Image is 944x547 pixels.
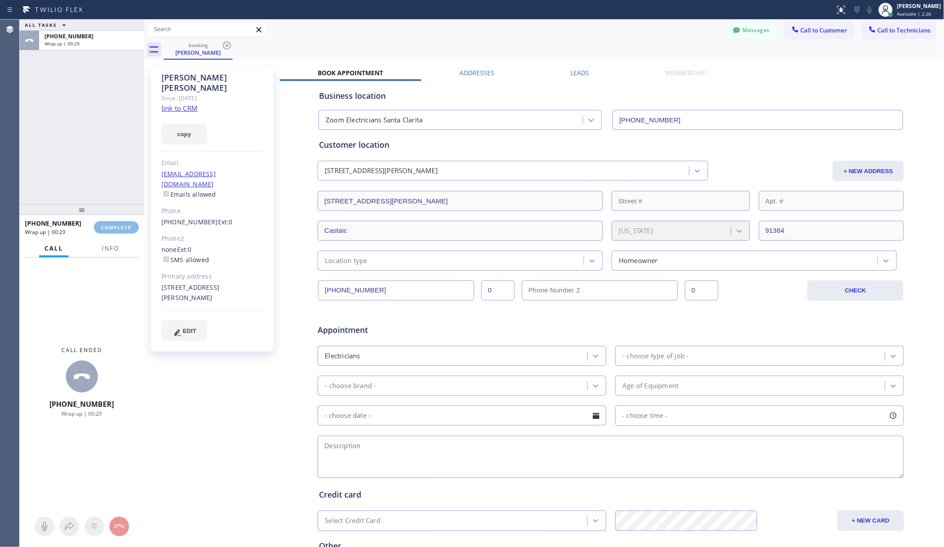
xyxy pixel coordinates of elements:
[44,41,80,47] span: Wrap up | 00:29
[165,40,232,59] div: Nick Rocco
[25,22,57,28] span: ALL TASKS
[161,104,198,113] a: link to CRM
[161,218,218,226] a: [PHONE_NUMBER]
[570,69,589,77] label: Leads
[801,26,847,34] span: Call to Customer
[97,240,125,257] button: Info
[163,256,169,262] input: SMS allowed
[161,234,263,244] div: Phone2
[619,255,658,266] div: Homeowner
[161,93,263,103] div: Since: [DATE]
[481,280,515,300] input: Ext.
[522,280,678,300] input: Phone Number 2
[326,115,423,126] div: Zoom Electricians Santa Clarita
[161,206,263,216] div: Phone
[161,283,263,303] div: [STREET_ADDRESS][PERSON_NAME]
[165,49,232,57] div: [PERSON_NAME]
[727,22,776,39] button: Messages
[319,139,903,151] div: Customer location
[807,280,904,301] button: CHECK
[39,240,69,257] button: Call
[622,381,678,391] div: Age of Equipment
[60,517,79,536] button: Open directory
[325,255,367,266] div: Location type
[161,124,207,144] button: copy
[161,190,216,199] label: Emails allowed
[685,280,718,300] input: Ext. 2
[161,170,216,188] a: [EMAIL_ADDRESS][DOMAIN_NAME]
[319,90,903,102] div: Business location
[318,324,512,336] span: Appointment
[665,69,705,77] label: Membership
[759,191,904,211] input: Apt. #
[61,346,102,354] span: Call ended
[612,191,750,211] input: Street #
[161,320,207,341] button: EDIT
[44,244,63,252] span: Call
[833,161,904,181] button: + NEW ADDRESS
[318,280,474,300] input: Phone Number
[460,69,494,77] label: Addresses
[183,328,196,334] span: EDIT
[837,511,904,531] button: + NEW CARD
[622,351,689,361] div: - choose type of job -
[102,244,119,252] span: Info
[785,22,853,39] button: Call to Customer
[325,516,380,526] div: Select Credit Card
[863,4,876,16] button: Mute
[163,191,169,197] input: Emails allowed
[44,32,93,40] span: [PHONE_NUMBER]
[109,517,129,536] button: Hang up
[325,381,376,391] div: - choose brand -
[50,399,114,409] span: [PHONE_NUMBER]
[147,22,266,36] input: Search
[759,221,904,241] input: ZIP
[318,221,603,241] input: City
[165,42,232,49] div: booking
[177,245,192,254] span: Ext: 0
[878,26,931,34] span: Call to Technicians
[62,410,102,417] span: Wrap up | 00:29
[622,411,668,420] span: - choose time -
[218,218,233,226] span: Ext: 0
[25,228,65,236] span: Wrap up | 00:29
[897,11,932,17] span: Available | 2:26
[897,2,941,10] div: [PERSON_NAME]
[161,245,263,265] div: none
[325,351,360,361] div: Electricians
[325,166,438,176] div: [STREET_ADDRESS][PERSON_NAME]
[35,517,54,536] button: Mute
[161,73,263,93] div: [PERSON_NAME] [PERSON_NAME]
[319,489,903,501] div: Credit card
[161,271,263,282] div: Primary address
[613,110,903,130] input: Phone Number
[85,517,104,536] button: Open dialpad
[161,158,263,168] div: Email
[318,405,606,425] input: - choose date -
[318,69,383,77] label: Book Appointment
[862,22,936,39] button: Call to Technicians
[20,20,75,30] button: ALL TASKS
[161,255,209,264] label: SMS allowed
[94,221,139,234] button: COMPLETE
[101,224,132,231] span: COMPLETE
[318,191,603,211] input: Address
[25,219,81,227] span: [PHONE_NUMBER]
